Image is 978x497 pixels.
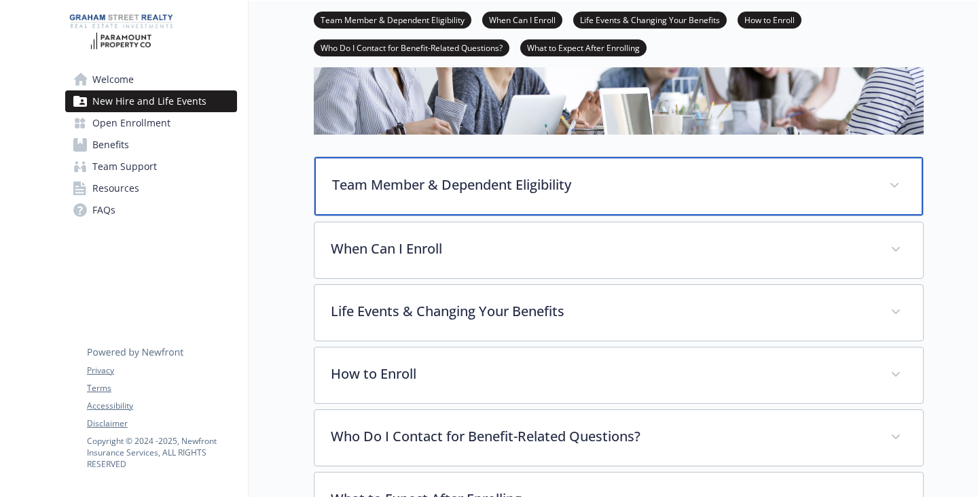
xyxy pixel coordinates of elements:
[332,175,873,195] p: Team Member & Dependent Eligibility
[314,285,923,341] div: Life Events & Changing Your Benefits
[87,435,236,470] p: Copyright © 2024 - 2025 , Newfront Insurance Services, ALL RIGHTS RESERVED
[92,90,206,112] span: New Hire and Life Events
[87,400,236,412] a: Accessibility
[92,199,115,221] span: FAQs
[482,13,562,26] a: When Can I Enroll
[738,13,801,26] a: How to Enroll
[331,364,874,384] p: How to Enroll
[65,199,237,221] a: FAQs
[314,347,923,403] div: How to Enroll
[92,177,139,199] span: Resources
[331,301,874,322] p: Life Events & Changing Your Benefits
[65,177,237,199] a: Resources
[314,157,923,216] div: Team Member & Dependent Eligibility
[65,156,237,177] a: Team Support
[65,112,237,134] a: Open Enrollment
[314,41,509,54] a: Who Do I Contact for Benefit-Related Questions?
[65,134,237,156] a: Benefits
[65,69,237,90] a: Welcome
[331,426,874,447] p: Who Do I Contact for Benefit-Related Questions?
[92,156,157,177] span: Team Support
[92,112,170,134] span: Open Enrollment
[92,134,129,156] span: Benefits
[92,69,134,90] span: Welcome
[314,222,923,278] div: When Can I Enroll
[573,13,727,26] a: Life Events & Changing Your Benefits
[520,41,647,54] a: What to Expect After Enrolling
[314,410,923,466] div: Who Do I Contact for Benefit-Related Questions?
[314,13,471,26] a: Team Member & Dependent Eligibility
[87,417,236,430] a: Disclaimer
[331,239,874,259] p: When Can I Enroll
[87,364,236,377] a: Privacy
[65,90,237,112] a: New Hire and Life Events
[87,382,236,394] a: Terms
